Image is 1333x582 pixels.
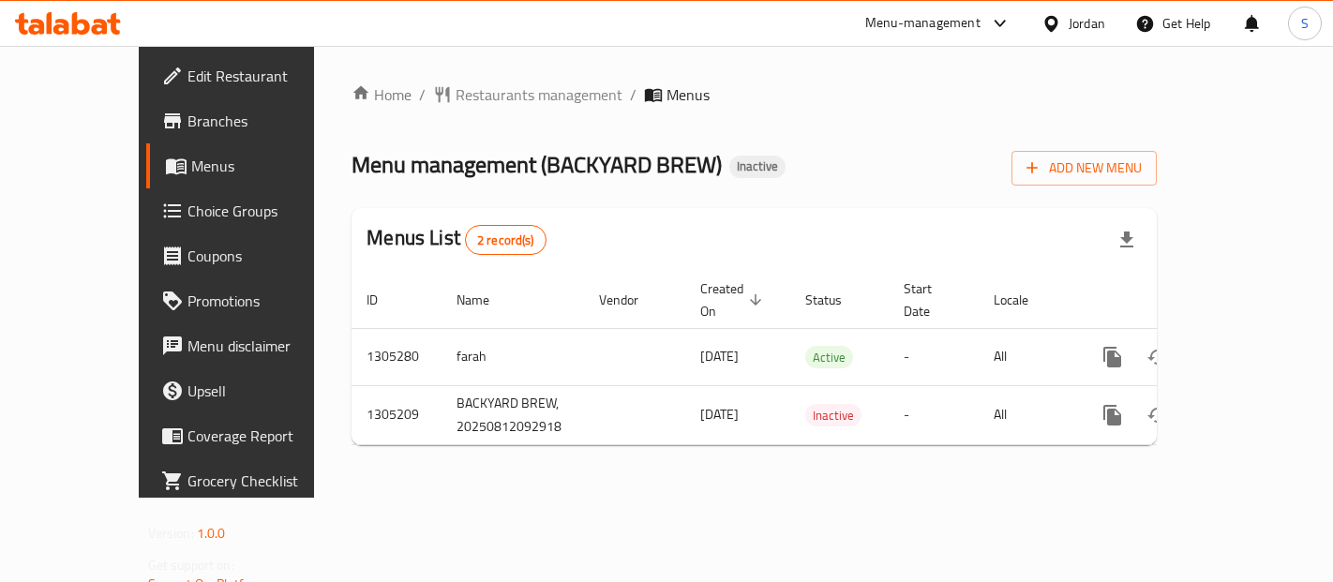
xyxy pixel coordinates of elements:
[352,143,722,186] span: Menu management ( BACKYARD BREW )
[700,344,739,368] span: [DATE]
[805,405,861,426] span: Inactive
[419,83,426,106] li: /
[367,289,402,311] span: ID
[191,155,346,177] span: Menus
[630,83,637,106] li: /
[904,277,956,322] span: Start Date
[1301,13,1309,34] span: S
[700,277,768,322] span: Created On
[367,224,546,255] h2: Menus List
[994,289,1053,311] span: Locale
[599,289,663,311] span: Vendor
[187,470,346,492] span: Grocery Checklist
[352,83,412,106] a: Home
[889,385,979,444] td: -
[187,425,346,447] span: Coverage Report
[805,404,861,426] div: Inactive
[148,521,194,545] span: Version:
[729,156,786,178] div: Inactive
[146,143,361,188] a: Menus
[865,12,981,35] div: Menu-management
[146,233,361,278] a: Coupons
[148,553,234,577] span: Get support on:
[805,347,853,368] span: Active
[457,289,514,311] span: Name
[1090,393,1135,438] button: more
[1011,151,1157,186] button: Add New Menu
[465,225,547,255] div: Total records count
[456,83,622,106] span: Restaurants management
[187,245,346,267] span: Coupons
[1090,335,1135,380] button: more
[146,53,361,98] a: Edit Restaurant
[197,521,226,545] span: 1.0.0
[466,231,546,249] span: 2 record(s)
[979,385,1075,444] td: All
[889,328,979,385] td: -
[700,402,739,426] span: [DATE]
[352,272,1285,445] table: enhanced table
[146,188,361,233] a: Choice Groups
[979,328,1075,385] td: All
[352,385,442,444] td: 1305209
[187,65,346,87] span: Edit Restaurant
[146,413,361,458] a: Coverage Report
[352,328,442,385] td: 1305280
[442,385,584,444] td: BACKYARD BREW, 20250812092918
[1135,335,1180,380] button: Change Status
[146,323,361,368] a: Menu disclaimer
[1104,217,1149,262] div: Export file
[187,200,346,222] span: Choice Groups
[352,83,1157,106] nav: breadcrumb
[805,289,866,311] span: Status
[1075,272,1285,329] th: Actions
[1069,13,1105,34] div: Jordan
[187,335,346,357] span: Menu disclaimer
[729,158,786,174] span: Inactive
[1026,157,1142,180] span: Add New Menu
[146,458,361,503] a: Grocery Checklist
[433,83,622,106] a: Restaurants management
[442,328,584,385] td: farah
[187,380,346,402] span: Upsell
[146,368,361,413] a: Upsell
[666,83,710,106] span: Menus
[187,110,346,132] span: Branches
[1135,393,1180,438] button: Change Status
[187,290,346,312] span: Promotions
[805,346,853,368] div: Active
[146,278,361,323] a: Promotions
[146,98,361,143] a: Branches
